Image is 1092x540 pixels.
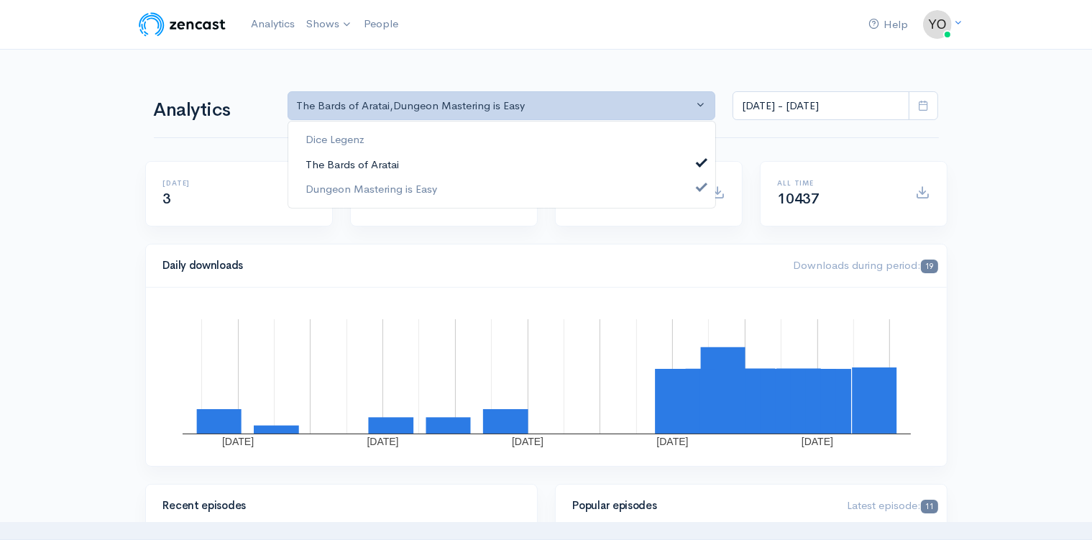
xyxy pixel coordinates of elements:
[297,98,694,114] div: The Bards of Aratai , Dungeon Mastering is Easy
[921,260,937,273] span: 19
[306,156,399,173] span: The Bards of Aratai
[793,258,937,272] span: Downloads during period:
[163,179,283,187] h6: [DATE]
[306,132,364,148] span: Dice Legenz
[163,305,930,449] svg: A chart.
[358,9,404,40] a: People
[733,91,909,121] input: analytics date range selector
[778,190,820,208] span: 10437
[573,500,830,512] h4: Popular episodes
[163,190,172,208] span: 3
[847,498,937,512] span: Latest episode:
[163,500,511,512] h4: Recent episodes
[154,100,270,121] h1: Analytics
[367,436,398,447] text: [DATE]
[656,436,688,447] text: [DATE]
[137,10,228,39] img: ZenCast Logo
[863,9,914,40] a: Help
[222,436,254,447] text: [DATE]
[306,181,437,198] span: Dungeon Mastering is Easy
[288,91,716,121] button: The Bards of Aratai, Dungeon Mastering is Easy
[921,500,937,513] span: 11
[778,179,898,187] h6: All time
[923,10,952,39] img: ...
[801,436,832,447] text: [DATE]
[163,260,776,272] h4: Daily downloads
[245,9,300,40] a: Analytics
[511,436,543,447] text: [DATE]
[300,9,358,40] a: Shows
